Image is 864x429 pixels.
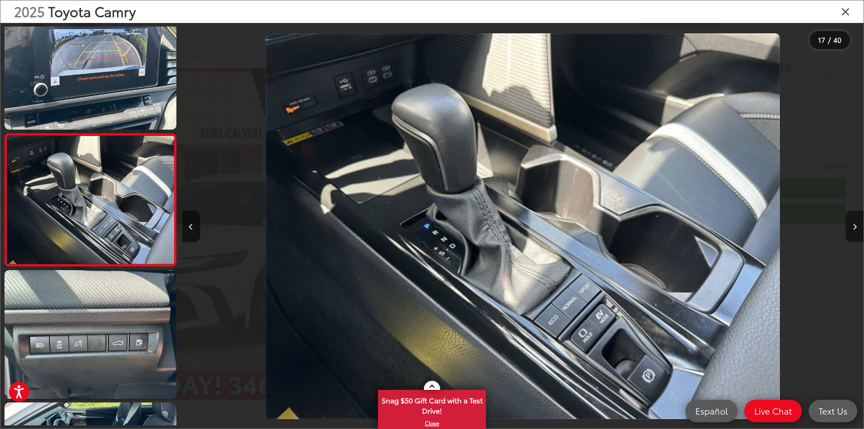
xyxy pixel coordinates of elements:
img: 2025 Toyota Camry SE [5,136,175,264]
span: 17 [818,35,825,45]
div: 2025 Toyota Camry SE 16 [182,33,863,420]
button: Previous image [182,211,200,242]
a: Live Chat [744,400,802,422]
img: 2025 Toyota Camry SE [265,33,780,420]
span: 2025 [14,1,45,21]
i: Close gallery [841,5,850,17]
span: Español [691,405,732,416]
img: 2025 Toyota Camry SE [3,269,178,400]
button: Next image [846,211,864,242]
span: / [827,37,832,43]
a: Text Us [809,400,857,422]
span: Snag $50 Gift Card with a Test Drive! [379,391,485,418]
span: Toyota Camry [48,1,136,21]
span: Text Us [814,405,852,416]
span: 40 [833,35,841,45]
span: Live Chat [750,405,796,416]
a: Español [685,400,738,422]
